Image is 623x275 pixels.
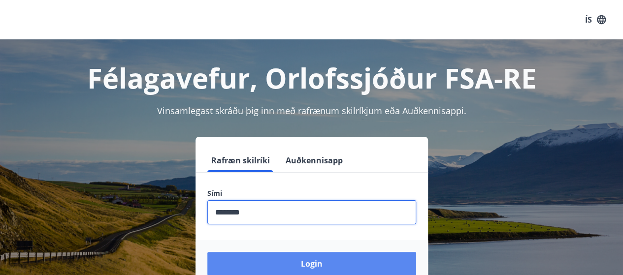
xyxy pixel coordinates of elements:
[207,188,416,198] label: Sími
[157,105,466,117] span: Vinsamlegast skráðu þig inn með rafrænum skilríkjum eða Auðkennisappi.
[282,149,347,172] button: Auðkennisapp
[12,59,611,96] h1: Félagavefur, Orlofssjóður FSA-RE
[580,11,611,29] button: ÍS
[207,149,274,172] button: Rafræn skilríki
